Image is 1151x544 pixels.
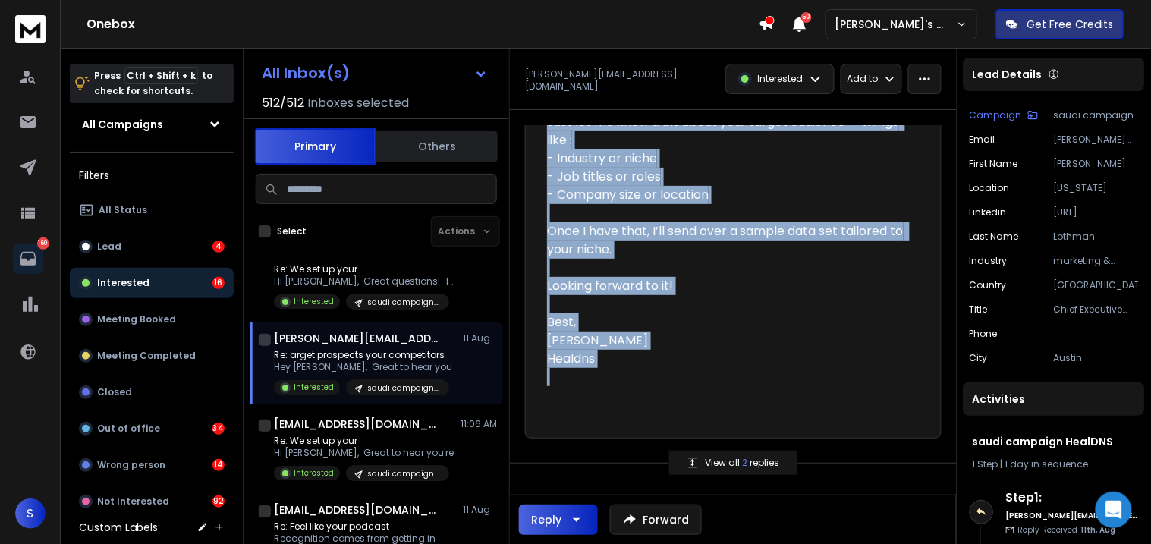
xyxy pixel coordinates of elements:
p: View all replies [705,457,779,469]
h3: Filters [70,165,234,186]
button: Wrong person14 [70,450,234,480]
p: title [970,303,988,316]
div: Activities [964,382,1145,416]
div: 34 [212,423,225,435]
p: marketing & advertising [1054,255,1139,267]
div: Great to hear you are interested! Just let me know a bit about your target audience — things like... [547,77,907,259]
p: saudi campaign HealDNS [367,382,440,394]
p: Re: We set up your [274,263,456,275]
button: All Inbox(s) [250,58,500,88]
p: Interested [294,296,334,307]
p: Lead Details [973,67,1043,82]
button: S [15,498,46,529]
button: Campaign [970,109,1039,121]
span: 1 day in sequence [1005,458,1089,470]
p: saudi campaign HealDNS [367,468,440,480]
h3: Custom Labels [79,520,158,535]
p: Austin [1054,352,1139,364]
h1: [EMAIL_ADDRESS][DOMAIN_NAME] [274,417,441,432]
div: 14 [212,459,225,471]
p: Wrong person [97,459,165,471]
div: Best, [547,313,907,332]
button: Meeting Completed [70,341,234,371]
div: Open Intercom Messenger [1096,492,1132,528]
p: Email [970,134,995,146]
p: Add to [848,73,879,85]
p: [GEOGRAPHIC_DATA] [1054,279,1139,291]
button: Meeting Booked [70,304,234,335]
p: Hi [PERSON_NAME], Great questions! The 30,000 refers [274,275,456,288]
button: Not Interested92 [70,486,234,517]
button: Lead4 [70,231,234,262]
span: 512 / 512 [262,94,304,112]
p: Interested [294,467,334,479]
h1: [PERSON_NAME][EMAIL_ADDRESS][DOMAIN_NAME] [274,331,441,346]
p: Chief Executive Officer [1054,303,1139,316]
button: Primary [255,128,376,165]
p: All Status [99,204,147,216]
p: [URL][DOMAIN_NAME] [1054,206,1139,219]
p: Press to check for shortcuts. [94,68,212,99]
span: 2 [742,456,750,469]
span: 1 Step [973,458,998,470]
p: saudi campaign HealDNS [1054,109,1139,121]
div: Healdns [547,350,907,368]
p: Reply Received [1018,524,1116,536]
button: Out of office34 [70,414,234,444]
p: Hey [PERSON_NAME], Great to hear you [274,361,452,373]
p: location [970,182,1010,194]
div: | [973,458,1136,470]
h1: Onebox [86,15,759,33]
p: country [970,279,1007,291]
p: First Name [970,158,1018,170]
h1: saudi campaign HealDNS [973,434,1136,449]
p: [PERSON_NAME][EMAIL_ADDRESS][DOMAIN_NAME] [1054,134,1139,146]
button: Others [376,130,498,163]
p: Interested [294,382,334,393]
p: Phone [970,328,998,340]
span: 50 [801,12,812,23]
span: 11th, Aug [1081,524,1116,536]
a: 160 [13,244,43,274]
p: 11 Aug [463,332,497,344]
p: [PERSON_NAME] [1054,158,1139,170]
button: Interested16 [70,268,234,298]
button: Reply [519,505,598,535]
p: Get Free Credits [1027,17,1114,32]
button: Closed [70,377,234,407]
p: Interested [758,73,803,85]
p: Meeting Booked [97,313,176,325]
label: Select [277,225,307,237]
p: Re: Feel like your podcast [274,520,441,533]
div: [PERSON_NAME] [547,332,907,350]
button: All Campaigns [70,109,234,140]
h6: [PERSON_NAME][EMAIL_ADDRESS][PERSON_NAME][DOMAIN_NAME] [1006,510,1139,521]
p: [US_STATE] [1054,182,1139,194]
div: 16 [212,277,225,289]
p: Interested [97,277,149,289]
span: Ctrl + Shift + k [124,67,198,84]
img: logo [15,15,46,43]
p: [PERSON_NAME][EMAIL_ADDRESS][DOMAIN_NAME] [525,68,716,93]
p: Re: We set up your [274,435,454,447]
h1: All Campaigns [82,117,163,132]
p: Lead [97,241,121,253]
p: Meeting Completed [97,350,196,362]
p: 11 Aug [463,504,497,516]
p: Lothman [1054,231,1139,243]
p: Closed [97,386,132,398]
p: linkedin [970,206,1007,219]
button: Forward [610,505,702,535]
div: Reply [531,512,561,527]
p: city [970,352,988,364]
p: Not Interested [97,495,169,508]
button: All Status [70,195,234,225]
p: Out of office [97,423,160,435]
h6: Step 1 : [1006,489,1139,507]
p: 160 [37,237,49,250]
p: Hi [PERSON_NAME], Great to hear you're [274,447,454,459]
div: Looking forward to it! [547,277,907,295]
